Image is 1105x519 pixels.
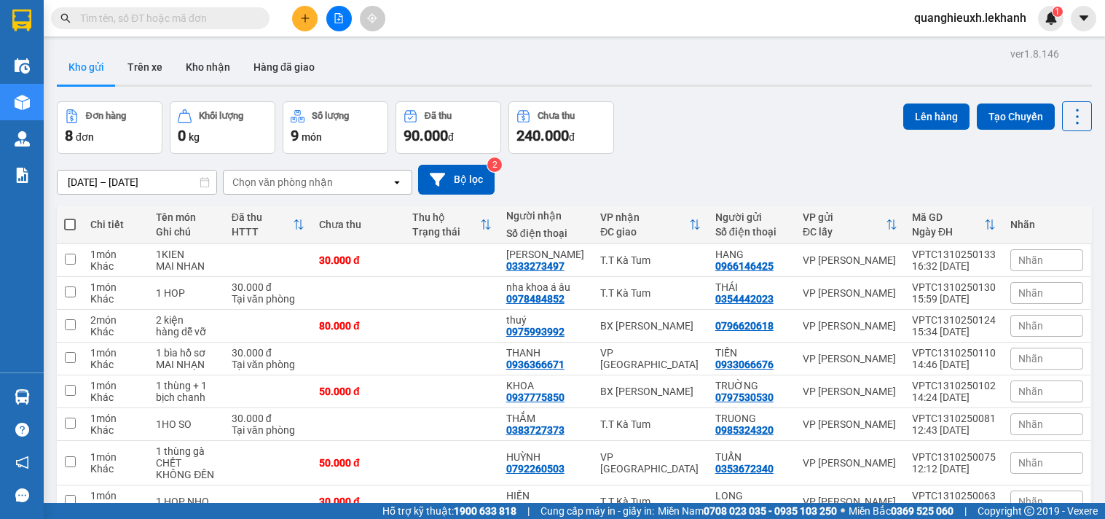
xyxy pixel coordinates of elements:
span: món [302,131,322,143]
button: Khối lượng0kg [170,101,275,154]
span: file-add [334,13,344,23]
span: 90.000 [404,127,448,144]
div: 11:24 [DATE] [912,502,996,513]
img: warehouse-icon [15,95,30,110]
div: Khác [90,293,141,305]
div: T.T Kà Tum [600,496,701,507]
div: 0354442023 [715,293,774,305]
div: Số điện thoại [715,226,788,238]
span: | [527,503,530,519]
div: VP [GEOGRAPHIC_DATA] [600,347,701,370]
button: Lên hàng [903,104,970,130]
div: 30.000 đ [232,281,304,293]
span: Nhãn [1018,386,1043,397]
div: 30.000 đ [319,254,398,266]
div: 1 thùng gà [156,445,216,457]
div: 14:24 [DATE] [912,391,996,403]
div: Trạng thái [412,226,479,238]
span: Nhãn [1018,320,1043,332]
div: nha khoa á âu [506,281,586,293]
button: Tạo Chuyến [977,104,1055,130]
sup: 1 [1053,7,1063,17]
div: 1 thùng + 1 bịch chanh [156,380,216,403]
th: Toggle SortBy [593,206,708,244]
div: VP [PERSON_NAME] [803,496,897,507]
div: 1 HOP NHO [156,496,216,507]
div: 30.000 đ [232,347,304,359]
span: Nhãn [1018,496,1043,507]
div: thuý [506,314,586,326]
div: Ngày ĐH [912,226,984,238]
div: 12:12 [DATE] [912,463,996,475]
div: Tại văn phòng [232,424,304,436]
div: TRUONG [715,413,788,424]
div: 0353672340 [715,463,774,475]
div: 1 bìa hồ sơ [156,347,216,359]
div: VPTC1310250075 [912,451,996,463]
div: 0978484852 [506,293,565,305]
div: Khác [90,260,141,272]
div: 0966146425 [715,260,774,272]
button: Bộ lọc [418,165,495,195]
div: VP [PERSON_NAME] [803,320,897,332]
div: LONG [715,490,788,502]
div: 0796620618 [715,320,774,332]
div: 50.000 đ [319,457,398,469]
div: 1 món [90,451,141,463]
div: Khác [90,502,141,513]
span: 9 [291,127,299,144]
div: 1HO SO [156,418,216,430]
img: warehouse-icon [15,58,30,74]
div: TIẾN [715,347,788,359]
div: ĐC lấy [803,226,886,238]
div: VP [PERSON_NAME] [803,418,897,430]
img: warehouse-icon [15,389,30,405]
div: ver 1.8.146 [1010,46,1059,62]
div: 0989139203 [715,502,774,513]
div: 16:32 [DATE] [912,260,996,272]
div: VPTC1310250124 [912,314,996,326]
div: Mã GD [912,211,984,223]
div: Người gửi [715,211,788,223]
strong: 0708 023 035 - 0935 103 250 [704,505,837,517]
div: 1 món [90,347,141,359]
div: Chi tiết [90,219,141,230]
div: Khối lượng [199,111,243,121]
span: 0 [178,127,186,144]
div: Thu hộ [412,211,479,223]
div: Nhãn [1010,219,1083,230]
span: Nhãn [1018,418,1043,430]
button: aim [360,6,385,31]
div: 0333273497 [506,260,565,272]
span: message [15,488,29,502]
span: Nhãn [1018,353,1043,364]
sup: 2 [487,157,502,172]
div: Đã thu [425,111,452,121]
div: hàng dễ vỡ [156,326,216,337]
span: Miền Nam [658,503,837,519]
div: 1 món [90,281,141,293]
div: CHẾT KHÔNG ĐỀN [156,457,216,480]
span: 240.000 [516,127,569,144]
span: Miền Bắc [849,503,953,519]
div: Người nhận [506,210,586,222]
span: kg [189,131,200,143]
div: Khác [90,326,141,337]
div: VP [PERSON_NAME] [803,254,897,266]
div: VP [PERSON_NAME] [803,457,897,469]
div: VP [PERSON_NAME] [803,287,897,299]
div: VPTC1310250110 [912,347,996,359]
div: MAI NHAN [156,260,216,272]
div: VP [PERSON_NAME] [803,353,897,364]
strong: 0369 525 060 [891,505,953,517]
th: Toggle SortBy [795,206,905,244]
div: VPTC1310250102 [912,380,996,391]
div: TUẤN [715,451,788,463]
div: Khác [90,424,141,436]
div: Tại văn phòng [232,359,304,370]
span: quanghieuxh.lekhanh [903,9,1038,27]
span: Nhãn [1018,287,1043,299]
div: Đã thu [232,211,293,223]
div: 0383727373 [506,424,565,436]
button: Kho nhận [174,50,242,85]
